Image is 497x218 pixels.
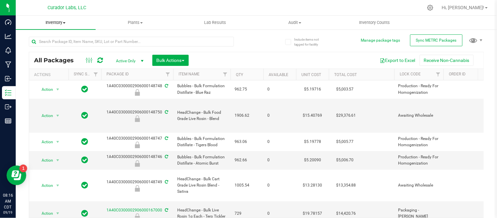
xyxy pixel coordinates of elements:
[426,5,434,11] div: Manage settings
[36,156,53,165] span: Action
[100,179,174,192] div: 1A40C0300002906000148749
[267,210,292,217] span: 0
[398,154,440,167] span: Production - Ready For Homogenization
[100,115,174,122] div: Awaiting Wholesale
[236,72,243,77] a: Qty
[162,69,173,80] a: Filter
[220,69,231,80] a: Filter
[82,85,88,94] span: In Sync
[296,80,329,99] td: $5.19716
[267,182,292,188] span: 0
[3,210,13,215] p: 09/19
[106,72,129,76] a: Package ID
[177,154,227,167] span: Bubbles - Bulk Formulation Distillate - Atomic Burst
[333,181,359,190] span: $13,354.88
[82,209,88,218] span: In Sync
[351,20,399,26] span: Inventory Counts
[410,34,463,46] button: Sync METRC Packages
[398,83,440,95] span: Production - Ready For Homogenization
[296,170,329,202] td: $13.28130
[82,181,88,190] span: In Sync
[195,20,235,26] span: Lab Results
[96,16,176,30] a: Plants
[296,151,329,169] td: $5.20090
[5,19,11,26] inline-svg: Dashboard
[34,72,66,77] div: Actions
[269,72,288,77] a: Available
[100,185,174,192] div: Awaiting Wholesale
[179,72,200,76] a: Item Name
[294,37,327,47] span: Include items not tagged for facility
[54,156,62,165] span: select
[5,104,11,110] inline-svg: Outbound
[36,111,53,120] span: Action
[333,111,359,120] span: $29,376.61
[267,112,292,119] span: 0
[376,55,420,66] button: Export to Excel
[164,154,168,159] span: Sync from Compliance System
[82,155,88,165] span: In Sync
[5,47,11,54] inline-svg: Monitoring
[16,20,96,26] span: Inventory
[100,154,174,167] div: 1A40C0300002906000148746
[235,157,259,163] span: 962.66
[334,72,357,77] a: Total Cost
[177,136,227,148] span: Bubbles - Bulk Formulation Distillate - Tigers Blood
[398,136,440,148] span: Production - Ready For Homogenization
[420,55,474,66] button: Receive Non-Cannabis
[3,192,13,210] p: 08:16 AM CDT
[16,16,96,30] a: Inventory
[164,180,168,184] span: Sync from Compliance System
[296,99,329,133] td: $15.40769
[54,111,62,120] span: select
[100,142,174,148] div: Production - Ready For Homogenization
[100,89,174,96] div: Production - Ready For Homogenization
[400,72,421,76] a: Lock Code
[442,5,485,10] span: Hi, [PERSON_NAME]!
[164,208,168,212] span: Sync from Compliance System
[34,57,80,64] span: All Packages
[54,85,62,94] span: select
[36,85,53,94] span: Action
[164,110,168,114] span: Sync from Compliance System
[82,111,88,120] span: In Sync
[100,160,174,167] div: Production - Ready For Homogenization
[301,72,321,77] a: Unit Cost
[36,181,53,190] span: Action
[5,118,11,124] inline-svg: Reports
[256,20,335,26] span: Audit
[19,165,27,172] iframe: Resource center unread badge
[433,69,444,80] a: Filter
[361,38,400,43] button: Manage package tags
[164,84,168,88] span: Sync from Compliance System
[100,83,174,96] div: 1A40C0300002906000148748
[267,86,292,92] span: 0
[333,85,357,94] span: $5,003.57
[398,182,440,188] span: Awaiting Wholesale
[416,38,457,43] span: Sync METRC Packages
[82,137,88,146] span: In Sync
[100,109,174,122] div: 1A40C0300002906000148750
[5,61,11,68] inline-svg: Manufacturing
[235,182,259,188] span: 1005.54
[48,5,86,10] span: Curador Labs, LLC
[164,136,168,141] span: Sync from Compliance System
[177,83,227,95] span: Bubbles - Bulk Formulation Distillate - Blue Raz
[235,139,259,145] span: 963.06
[449,72,466,76] a: Order Id
[54,209,62,218] span: select
[333,155,357,165] span: $5,006.70
[29,37,234,47] input: Search Package ID, Item Name, SKU, Lot or Part Number...
[74,72,99,76] a: Sync Status
[7,166,26,185] iframe: Resource center
[36,209,53,218] span: Action
[267,157,292,163] span: 0
[255,16,335,30] a: Audit
[177,176,227,195] span: HeadChange - Bulk Cart Grade Live Rosin Blend - Sativa
[90,69,101,80] a: Filter
[335,16,415,30] a: Inventory Counts
[333,137,357,147] span: $5,005.77
[100,135,174,148] div: 1A40C0300002906000148747
[54,137,62,147] span: select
